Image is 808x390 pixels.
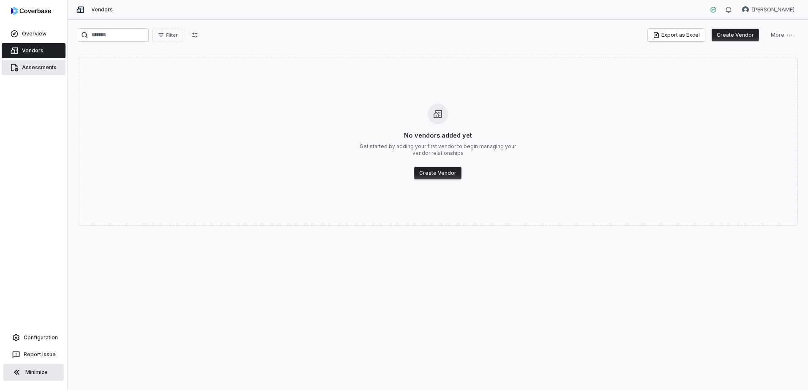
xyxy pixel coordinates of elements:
img: Kristen Slyter avatar [742,6,749,13]
span: [PERSON_NAME] [752,6,794,13]
button: Create Vendor [712,29,759,41]
button: Filter [152,29,183,41]
button: Export as Excel [648,29,705,41]
a: Overview [2,26,66,41]
h3: No vendors added yet [404,131,472,140]
a: Vendors [2,43,66,58]
button: More [766,29,798,41]
img: logo-D7KZi-bG.svg [11,7,51,15]
button: Create Vendor [414,167,461,179]
a: Assessments [2,60,66,75]
a: Configuration [3,330,64,345]
span: Vendors [91,6,113,13]
p: Get started by adding your first vendor to begin managing your vendor relationships [357,143,519,157]
span: Filter [166,32,177,38]
button: Kristen Slyter avatar[PERSON_NAME] [737,3,800,16]
button: Minimize [3,364,64,381]
button: Report Issue [3,347,64,362]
